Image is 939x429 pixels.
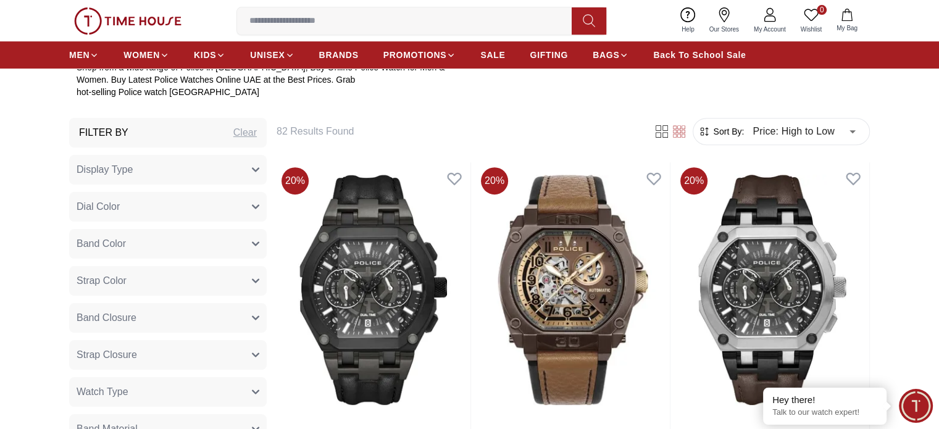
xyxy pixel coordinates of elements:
a: KIDS [194,44,225,66]
button: Strap Color [69,266,267,296]
span: Display Type [77,162,133,177]
span: BAGS [593,49,619,61]
span: MEN [69,49,90,61]
span: Strap Color [77,273,127,288]
span: UNISEX [250,49,285,61]
a: BRANDS [319,44,359,66]
a: MEN [69,44,99,66]
span: KIDS [194,49,216,61]
span: PROMOTIONS [383,49,447,61]
span: Strap Closure [77,348,137,362]
span: 20 % [481,167,508,194]
img: POLICE SHEILD Men's Chronograph Black Dial Watch - PEWGF0054403 [675,162,869,417]
span: 20 % [282,167,309,194]
span: WOMEN [123,49,160,61]
span: BRANDS [319,49,359,61]
a: Back To School Sale [653,44,746,66]
button: Band Closure [69,303,267,333]
span: Watch Type [77,385,128,399]
span: Band Color [77,236,126,251]
a: WOMEN [123,44,169,66]
span: Wishlist [796,25,827,34]
button: Strap Closure [69,340,267,370]
button: My Bag [829,6,865,35]
div: Clear [233,125,257,140]
span: SALE [480,49,505,61]
a: BAGS [593,44,628,66]
span: Women. Buy Latest Police Watches Online UAE at the Best Prices. Grab [77,75,355,85]
button: Display Type [69,155,267,185]
span: My Bag [832,23,862,33]
span: hot-selling Police watch [GEOGRAPHIC_DATA] [77,87,259,97]
span: Sort By: [711,125,744,138]
img: ... [74,7,182,35]
span: Dial Color [77,199,120,214]
a: PROMOTIONS [383,44,456,66]
span: 0 [817,5,827,15]
span: Help [677,25,699,34]
a: GIFTING [530,44,568,66]
div: Price: High to Low [744,114,864,149]
span: My Account [749,25,791,34]
button: Band Color [69,229,267,259]
span: Our Stores [704,25,744,34]
p: Talk to our watch expert! [772,407,877,418]
h3: Filter By [79,125,128,140]
button: Sort By: [698,125,744,138]
a: SALE [480,44,505,66]
a: UNISEX [250,44,294,66]
span: GIFTING [530,49,568,61]
a: 0Wishlist [793,5,829,36]
a: Help [674,5,702,36]
a: Our Stores [702,5,746,36]
div: Hey there! [772,394,877,406]
span: Band Closure [77,310,136,325]
h6: 82 Results Found [277,124,638,139]
img: POLICE SHEILD Men's Chronograph Black Dial Watch - PEWGF0054401 [277,162,470,417]
div: Chat Widget [899,389,933,423]
img: POLICE NORWOOD Men's Analog Brown Dial Watch - PEWGE0040002 [476,162,670,417]
button: Dial Color [69,192,267,222]
span: Shop from a wide range of Police in [GEOGRAPHIC_DATA], Buy Online Police Watch for Men & [77,62,445,72]
span: Back To School Sale [653,49,746,61]
span: 20 % [680,167,707,194]
button: Watch Type [69,377,267,407]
